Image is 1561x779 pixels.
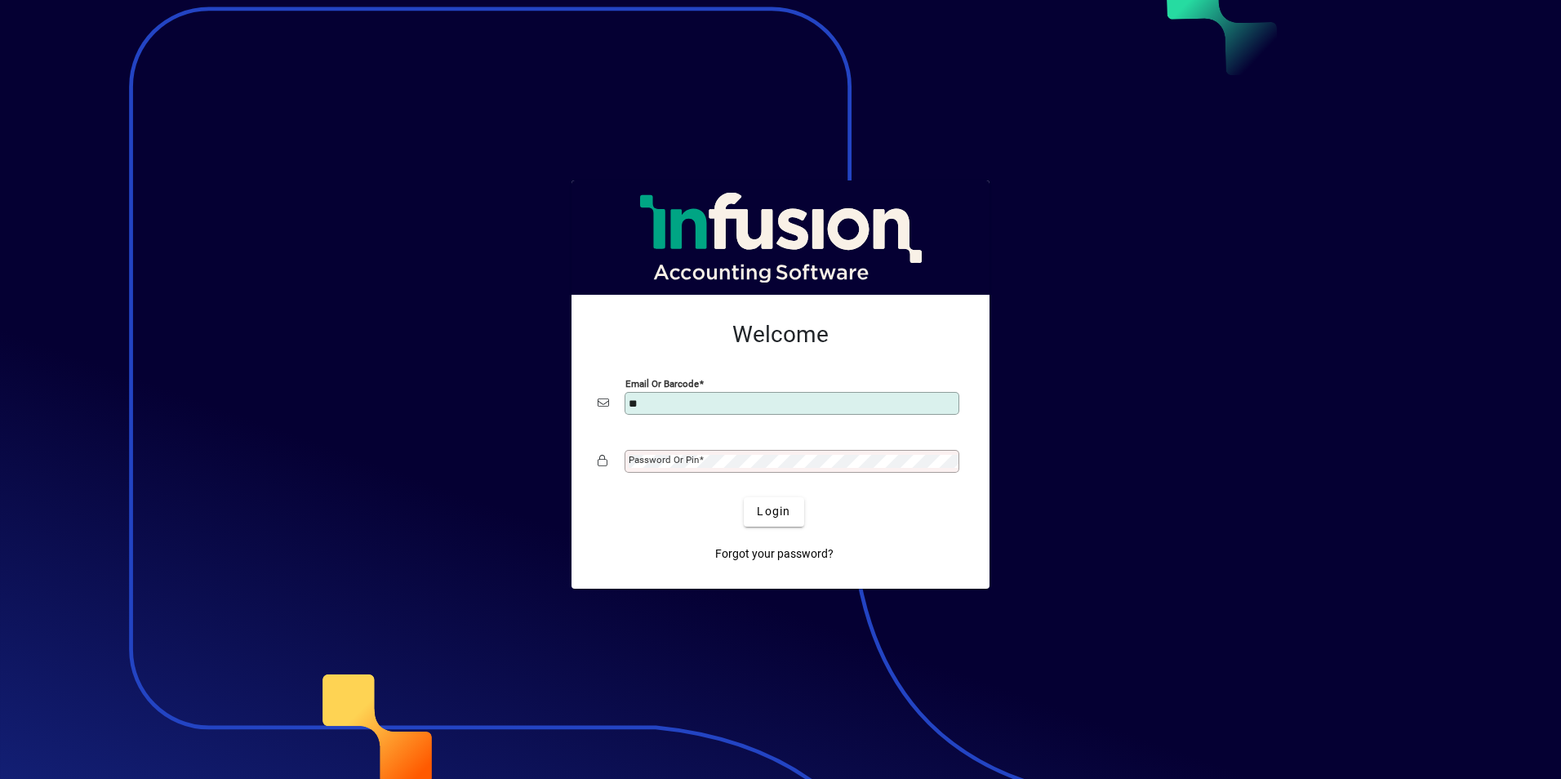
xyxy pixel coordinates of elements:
[598,321,963,349] h2: Welcome
[625,377,699,389] mat-label: Email or Barcode
[744,497,803,527] button: Login
[629,454,699,465] mat-label: Password or Pin
[757,503,790,520] span: Login
[709,540,840,569] a: Forgot your password?
[715,545,834,563] span: Forgot your password?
